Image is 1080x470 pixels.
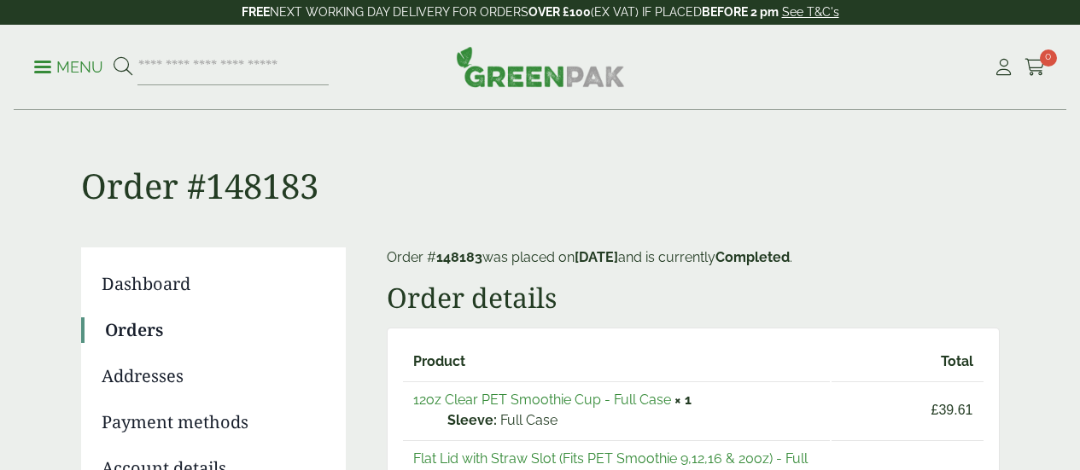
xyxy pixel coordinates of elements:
[387,247,1000,268] p: Order # was placed on and is currently .
[782,5,839,19] a: See T&C's
[242,5,270,19] strong: FREE
[102,409,322,435] a: Payment methods
[102,363,322,389] a: Addresses
[413,392,671,408] a: 12oz Clear PET Smoothie Cup - Full Case
[931,403,973,417] bdi: 39.61
[105,317,322,343] a: Orders
[447,410,820,431] p: Full Case
[34,57,103,74] a: Menu
[456,46,625,87] img: GreenPak Supplies
[34,57,103,78] p: Menu
[1040,49,1057,67] span: 0
[436,249,482,265] mark: 148183
[674,392,692,408] strong: × 1
[387,281,1000,314] h2: Order details
[715,249,790,265] mark: Completed
[81,111,1000,206] h1: Order #148183
[832,344,984,380] th: Total
[931,403,939,417] span: £
[528,5,591,19] strong: OVER £100
[1025,55,1046,80] a: 0
[575,249,618,265] mark: [DATE]
[403,344,830,380] th: Product
[447,410,497,431] strong: Sleeve:
[1025,59,1046,76] i: Cart
[702,5,779,19] strong: BEFORE 2 pm
[102,271,322,297] a: Dashboard
[993,59,1014,76] i: My Account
